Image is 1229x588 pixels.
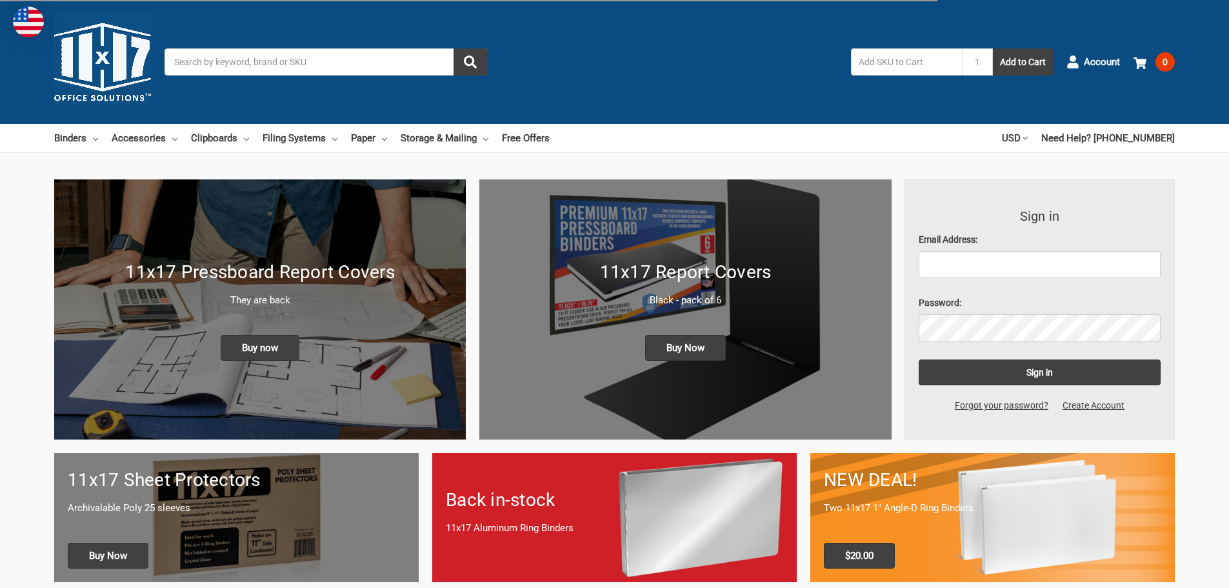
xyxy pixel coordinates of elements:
p: They are back [68,293,452,308]
p: Archivalable Poly 25 sleeves [68,501,405,516]
p: 11x17 Aluminum Ring Binders [446,521,783,536]
a: Free Offers [502,124,550,152]
a: 11x17 Binder 2-pack only $20.00 NEW DEAL! Two 11x17 1" Angle-D Ring Binders $20.00 [810,453,1175,582]
a: Accessories [112,124,177,152]
p: Black - pack of 6 [493,293,877,308]
a: 0 [1134,45,1175,79]
img: New 11x17 Pressboard Binders [54,179,466,440]
a: USD [1002,124,1028,152]
a: Forgot your password? [948,399,1055,412]
input: Search by keyword, brand or SKU [165,48,487,76]
img: 11x17.com [54,14,151,110]
span: Buy Now [68,543,148,569]
img: duty and tax information for United States [13,6,44,37]
h1: 11x17 Pressboard Report Covers [68,259,452,286]
input: Add SKU to Cart [851,48,962,76]
span: $20.00 [824,543,895,569]
h1: Back in-stock [446,487,783,514]
label: Password: [919,296,1161,310]
a: Clipboards [191,124,249,152]
a: Binders [54,124,98,152]
button: Add to Cart [993,48,1053,76]
span: Account [1084,55,1120,70]
iframe: Google Customer Reviews [1123,553,1229,588]
span: Buy Now [645,335,726,361]
a: Back in-stock 11x17 Aluminum Ring Binders [432,453,797,582]
a: Paper [351,124,387,152]
span: 0 [1155,52,1175,72]
a: Account [1066,45,1120,79]
a: Need Help? [PHONE_NUMBER] [1041,124,1175,152]
span: Buy now [221,335,299,361]
a: Filing Systems [263,124,337,152]
p: Two 11x17 1" Angle-D Ring Binders [824,501,1161,516]
a: Storage & Mailing [401,124,488,152]
h1: NEW DEAL! [824,467,1161,494]
label: Email Address: [919,233,1161,247]
h1: 11x17 Sheet Protectors [68,467,405,494]
input: Sign in [919,360,1161,385]
h3: Sign in [919,207,1161,226]
a: Create Account [1055,399,1132,412]
a: 11x17 Report Covers 11x17 Report Covers Black - pack of 6 Buy Now [479,179,891,440]
a: 11x17 sheet protectors 11x17 Sheet Protectors Archivalable Poly 25 sleeves Buy Now [54,453,419,582]
img: 11x17 Report Covers [479,179,891,440]
a: New 11x17 Pressboard Binders 11x17 Pressboard Report Covers They are back Buy now [54,179,466,440]
h1: 11x17 Report Covers [493,259,877,286]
